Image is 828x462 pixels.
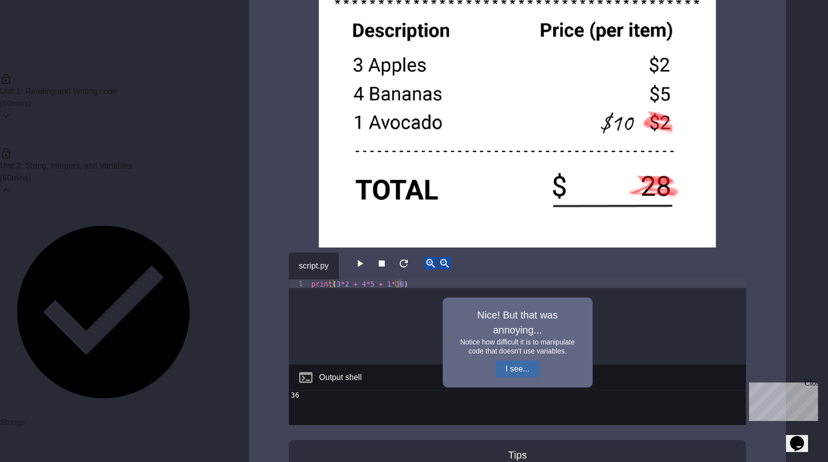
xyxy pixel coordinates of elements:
div: 1 [289,279,309,288]
iframe: chat widget [786,422,818,452]
iframe: chat widget [745,378,818,421]
div: Output shell [319,371,362,383]
h3: Notice how difficult it is to manipulate code that doesn't use variables. [458,337,578,355]
button: I see... [496,360,540,377]
h1: Nice! But that was annoying... [458,307,578,337]
div: Chat with us now!Close [4,4,69,63]
div: script.py [289,252,339,279]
